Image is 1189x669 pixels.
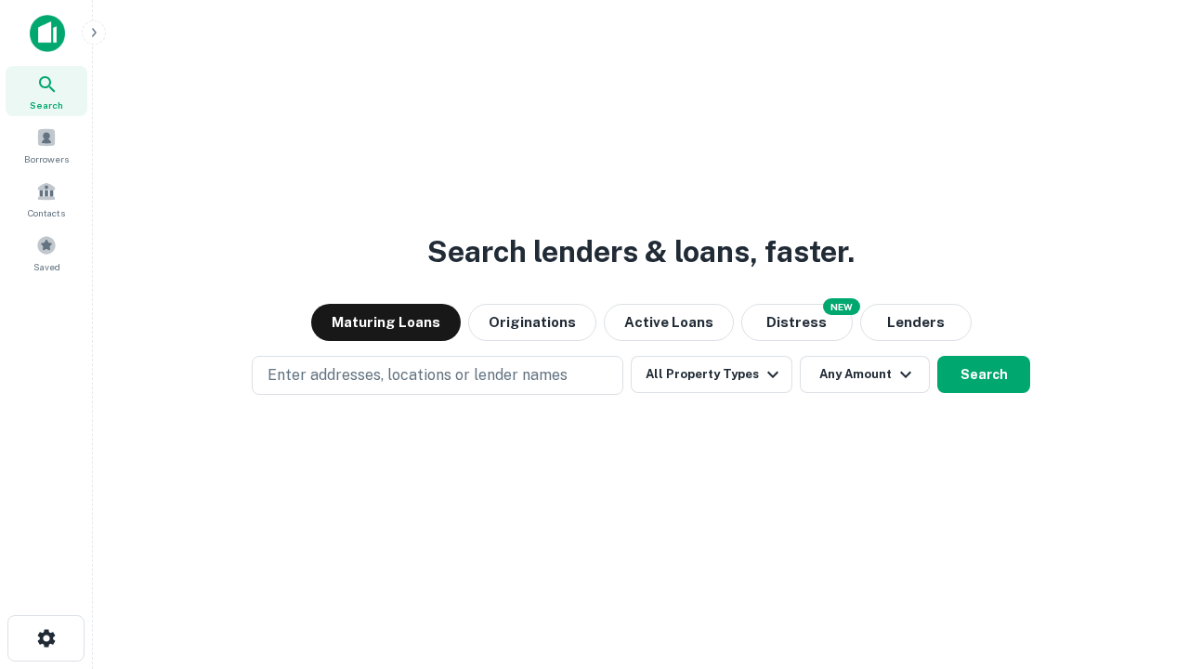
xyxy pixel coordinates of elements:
[28,205,65,220] span: Contacts
[311,304,461,341] button: Maturing Loans
[6,228,87,278] a: Saved
[860,304,972,341] button: Lenders
[6,66,87,116] a: Search
[468,304,596,341] button: Originations
[30,98,63,112] span: Search
[604,304,734,341] button: Active Loans
[631,356,792,393] button: All Property Types
[30,15,65,52] img: capitalize-icon.png
[6,174,87,224] a: Contacts
[33,259,60,274] span: Saved
[800,356,930,393] button: Any Amount
[427,230,855,274] h3: Search lenders & loans, faster.
[252,356,623,395] button: Enter addresses, locations or lender names
[741,304,853,341] button: Search distressed loans with lien and other non-mortgage details.
[823,298,860,315] div: NEW
[1096,520,1189,610] iframe: Chat Widget
[937,356,1030,393] button: Search
[6,120,87,170] a: Borrowers
[24,151,69,166] span: Borrowers
[268,364,568,387] p: Enter addresses, locations or lender names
